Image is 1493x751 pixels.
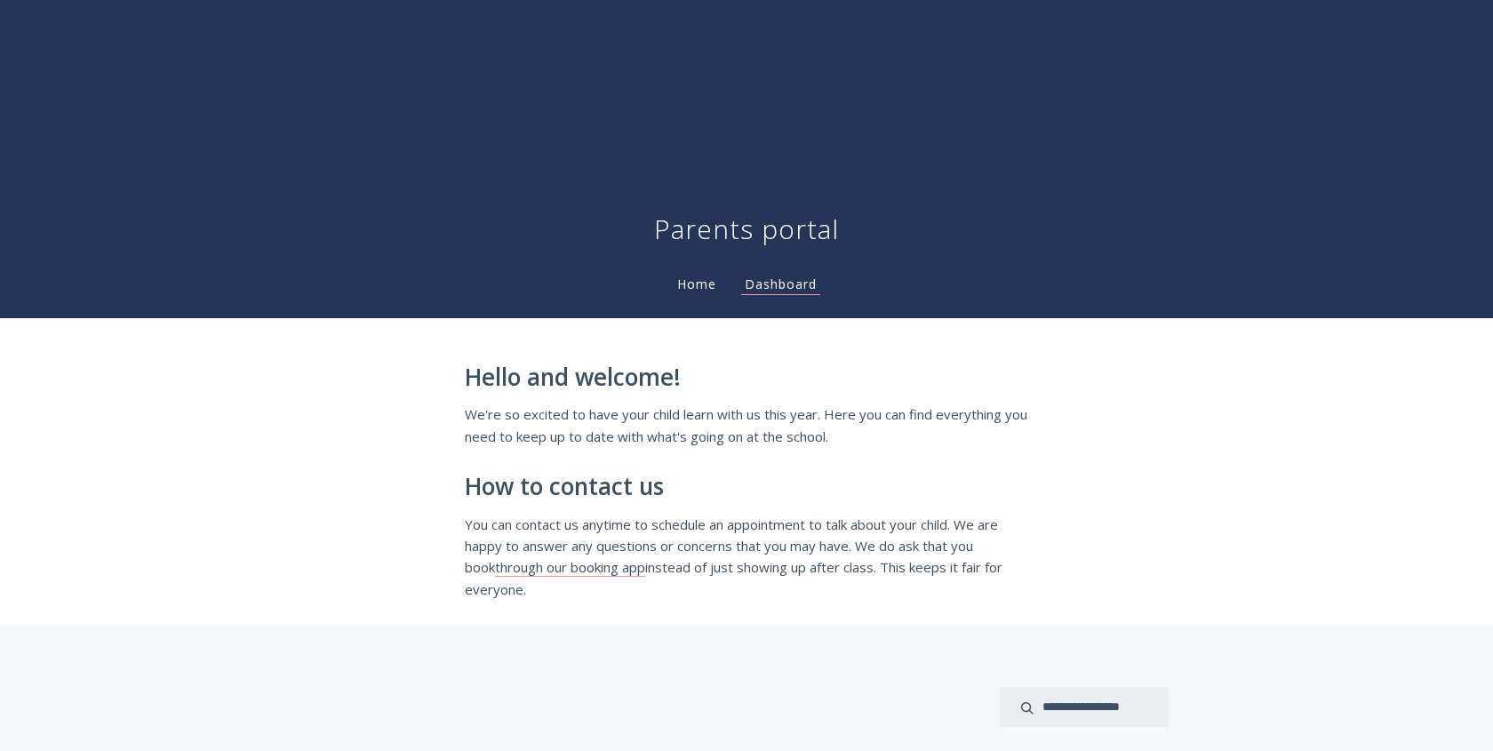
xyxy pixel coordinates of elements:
[465,364,1028,391] h2: Hello and welcome!
[654,212,839,247] h1: Parents portal
[495,558,645,577] a: through our booking app
[465,403,1028,447] p: We're so excited to have your child learn with us this year. Here you can find everything you nee...
[674,276,720,292] a: Home
[465,474,1028,500] h2: How to contact us
[1000,687,1169,727] input: search input
[465,514,1028,601] p: You can contact us anytime to schedule an appointment to talk about your child. We are happy to a...
[741,276,820,295] a: Dashboard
